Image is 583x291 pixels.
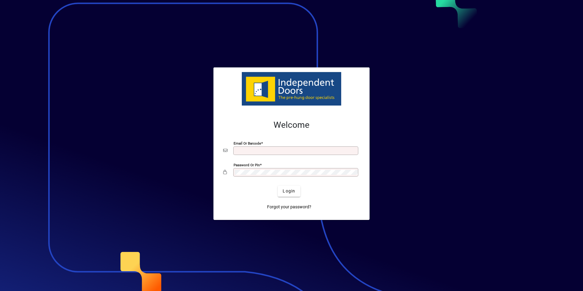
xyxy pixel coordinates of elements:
span: Login [283,188,295,194]
span: Forgot your password? [267,204,311,210]
a: Forgot your password? [265,202,314,213]
h2: Welcome [223,120,360,130]
mat-label: Email or Barcode [234,141,261,145]
mat-label: Password or Pin [234,163,260,167]
button: Login [278,186,300,197]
